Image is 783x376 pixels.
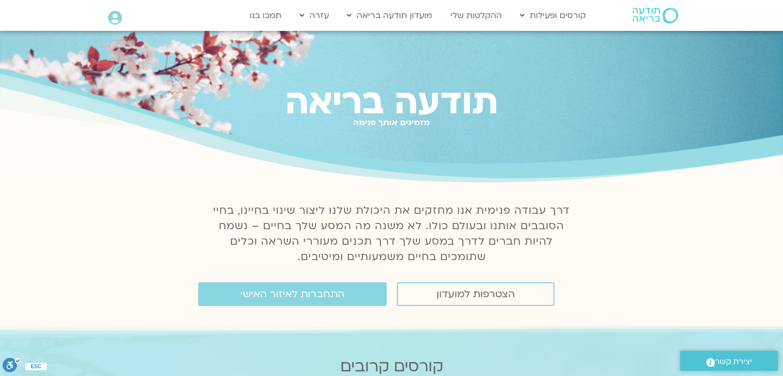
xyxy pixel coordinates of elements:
[515,6,591,25] a: קורסים ופעילות
[240,288,344,300] span: התחברות לאיזור האישי
[715,355,752,369] span: יצירת קשר
[294,6,334,25] a: עזרה
[680,351,778,371] a: יצירת קשר
[245,6,287,25] a: תמכו בנו
[437,288,515,300] span: הצטרפות למועדון
[198,282,387,306] a: התחברות לאיזור האישי
[397,282,554,306] a: הצטרפות למועדון
[71,357,712,375] h2: קורסים קרובים
[342,6,438,25] a: מועדון תודעה בריאה
[445,6,507,25] a: ההקלטות שלי
[207,203,576,265] p: דרך עבודה פנימית אנו מחזקים את היכולת שלנו ליצור שינוי בחיינו, בחיי הסובבים אותנו ובעולם כולו. לא...
[633,8,678,23] img: תודעה בריאה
